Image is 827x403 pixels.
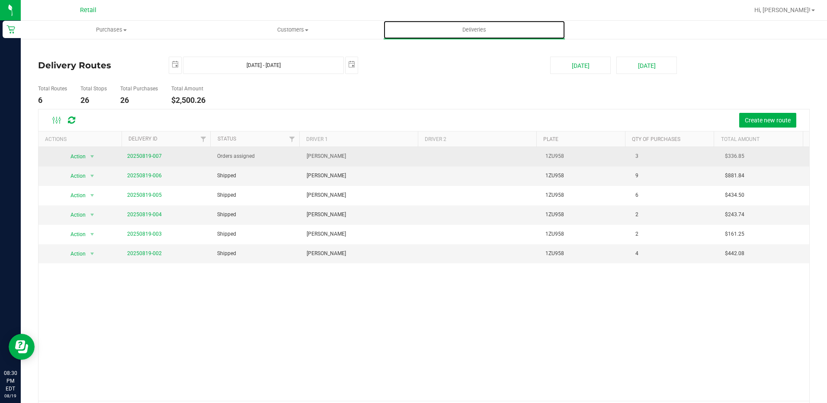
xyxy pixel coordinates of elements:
span: 2 [635,230,638,238]
span: [PERSON_NAME] [307,152,346,160]
span: Shipped [217,191,236,199]
span: [PERSON_NAME] [307,191,346,199]
span: Shipped [217,172,236,180]
span: 1ZU958 [545,249,564,258]
a: Status [218,136,236,142]
a: Filter [285,131,299,146]
h4: 26 [80,96,107,105]
span: select [87,189,98,201]
h4: 6 [38,96,67,105]
span: 1ZU958 [545,152,564,160]
span: 4 [635,249,638,258]
th: Total Amount [714,131,803,147]
span: 1ZU958 [545,172,564,180]
span: 1ZU958 [545,191,564,199]
span: 1ZU958 [545,230,564,238]
span: [PERSON_NAME] [307,172,346,180]
span: $434.50 [725,191,744,199]
h5: Total Purchases [120,86,158,92]
a: 20250819-007 [127,153,162,159]
a: 20250819-002 [127,250,162,256]
span: Deliveries [451,26,498,34]
a: 20250819-004 [127,211,162,217]
span: Action [63,170,87,182]
a: Purchases [21,21,202,39]
span: 3 [635,152,638,160]
span: 2 [635,211,638,219]
span: [PERSON_NAME] [307,211,346,219]
span: Action [63,150,87,163]
span: Action [63,209,87,221]
a: 20250819-003 [127,231,162,237]
span: Orders assigned [217,152,255,160]
a: Filter [196,131,210,146]
a: Plate [543,136,558,142]
p: 08/19 [4,393,17,399]
a: Qty of Purchases [632,136,680,142]
button: Create new route [739,113,796,128]
span: select [87,228,98,240]
span: Action [63,228,87,240]
a: Delivery ID [128,136,157,142]
p: 08:30 PM EDT [4,369,17,393]
span: Create new route [745,117,791,124]
iframe: Resource center [9,334,35,360]
span: $161.25 [725,230,744,238]
span: select [346,57,358,72]
span: [PERSON_NAME] [307,230,346,238]
span: Retail [80,6,96,14]
span: [PERSON_NAME] [307,249,346,258]
span: 1ZU958 [545,211,564,219]
h5: Total Amount [171,86,205,92]
span: select [87,209,98,221]
span: Customers [202,26,383,34]
inline-svg: Retail [6,25,15,34]
span: $336.85 [725,152,744,160]
th: Driver 1 [299,131,418,147]
a: 20250819-005 [127,192,162,198]
span: Shipped [217,211,236,219]
h5: Total Routes [38,86,67,92]
span: select [87,170,98,182]
span: $442.08 [725,249,744,258]
span: select [87,248,98,260]
span: Shipped [217,230,236,238]
span: $881.84 [725,172,744,180]
button: [DATE] [616,57,677,74]
span: Action [63,248,87,260]
h5: Total Stops [80,86,107,92]
th: Driver 2 [418,131,536,147]
a: Deliveries [384,21,565,39]
span: 6 [635,191,638,199]
span: Action [63,189,87,201]
a: Customers [202,21,383,39]
div: Actions [45,136,118,142]
span: select [169,57,181,72]
a: 20250819-006 [127,173,162,179]
span: 9 [635,172,638,180]
h4: $2,500.26 [171,96,205,105]
span: $243.74 [725,211,744,219]
h4: Delivery Routes [38,57,156,74]
span: Shipped [217,249,236,258]
button: [DATE] [550,57,611,74]
span: select [87,150,98,163]
h4: 26 [120,96,158,105]
span: Purchases [21,26,202,34]
span: Hi, [PERSON_NAME]! [754,6,811,13]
